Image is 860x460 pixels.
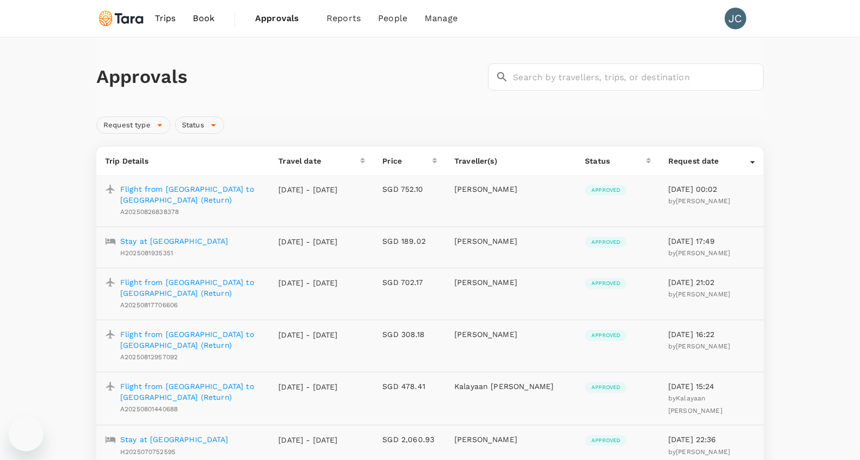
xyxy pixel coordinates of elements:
[454,277,568,288] p: [PERSON_NAME]
[120,329,261,351] a: Flight from [GEOGRAPHIC_DATA] to [GEOGRAPHIC_DATA] (Return)
[278,435,338,445] p: [DATE] - [DATE]
[120,249,173,257] span: H2025081935351
[454,156,568,166] p: Traveller(s)
[425,12,458,25] span: Manage
[105,156,261,166] p: Trip Details
[327,12,361,25] span: Reports
[725,8,746,29] div: JC
[120,301,178,309] span: A20250817706606
[676,342,730,350] span: [PERSON_NAME]
[9,417,43,451] iframe: Button to launch messaging window
[668,156,750,166] div: Request date
[585,437,627,444] span: Approved
[382,329,437,340] p: SGD 308.18
[96,116,171,134] div: Request type
[454,381,568,392] p: Kalayaan [PERSON_NAME]
[454,184,568,195] p: [PERSON_NAME]
[382,184,437,195] p: SGD 752.10
[668,249,730,257] span: by
[585,238,627,246] span: Approved
[255,12,309,25] span: Approvals
[278,156,360,166] div: Travel date
[676,290,730,298] span: [PERSON_NAME]
[382,434,437,445] p: SGD 2,060.93
[120,236,228,247] a: Stay at [GEOGRAPHIC_DATA]
[668,184,755,195] p: [DATE] 00:02
[585,186,627,194] span: Approved
[668,342,730,350] span: by
[668,277,755,288] p: [DATE] 21:02
[668,434,755,445] p: [DATE] 22:36
[382,277,437,288] p: SGD 702.17
[454,434,568,445] p: [PERSON_NAME]
[175,120,211,131] span: Status
[378,12,407,25] span: People
[585,156,646,166] div: Status
[278,184,338,195] p: [DATE] - [DATE]
[585,332,627,339] span: Approved
[585,384,627,391] span: Approved
[676,249,730,257] span: [PERSON_NAME]
[120,405,178,413] span: A20250801440688
[668,197,730,205] span: by
[96,66,484,88] h1: Approvals
[668,329,755,340] p: [DATE] 16:22
[585,280,627,287] span: Approved
[382,381,437,392] p: SGD 478.41
[155,12,176,25] span: Trips
[278,277,338,288] p: [DATE] - [DATE]
[278,329,338,340] p: [DATE] - [DATE]
[454,329,568,340] p: [PERSON_NAME]
[668,381,755,392] p: [DATE] 15:24
[668,448,730,456] span: by
[120,381,261,403] a: Flight from [GEOGRAPHIC_DATA] to [GEOGRAPHIC_DATA] (Return)
[120,448,175,456] span: H2025070752595
[668,290,730,298] span: by
[382,236,437,247] p: SGD 189.02
[175,116,224,134] div: Status
[120,277,261,299] a: Flight from [GEOGRAPHIC_DATA] to [GEOGRAPHIC_DATA] (Return)
[96,7,146,30] img: Tara Climate Ltd
[513,63,764,90] input: Search by travellers, trips, or destination
[382,156,432,166] div: Price
[278,236,338,247] p: [DATE] - [DATE]
[676,197,730,205] span: [PERSON_NAME]
[97,120,157,131] span: Request type
[676,448,730,456] span: [PERSON_NAME]
[120,208,179,216] span: A20250826838378
[120,353,178,361] span: A20250812957092
[668,236,755,247] p: [DATE] 17:49
[193,12,214,25] span: Book
[668,394,722,414] span: Kalayaan [PERSON_NAME]
[120,434,228,445] a: Stay at [GEOGRAPHIC_DATA]
[454,236,568,247] p: [PERSON_NAME]
[120,184,261,205] a: Flight from [GEOGRAPHIC_DATA] to [GEOGRAPHIC_DATA] (Return)
[278,381,338,392] p: [DATE] - [DATE]
[668,394,722,414] span: by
